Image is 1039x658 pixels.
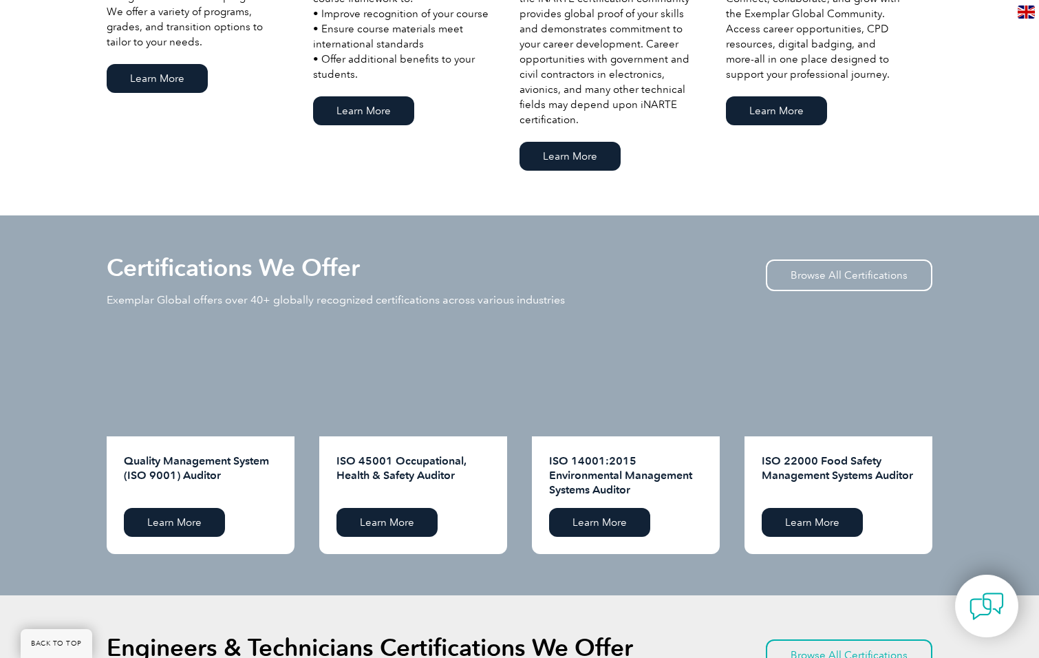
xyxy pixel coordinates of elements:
h2: Quality Management System (ISO 9001) Auditor [124,454,277,498]
p: Exemplar Global offers over 40+ globally recognized certifications across various industries [107,293,565,308]
a: Learn More [726,96,827,125]
a: Learn More [762,508,863,537]
h2: Certifications We Offer [107,257,360,279]
img: contact-chat.png [970,589,1004,624]
a: Learn More [519,142,621,171]
h2: ISO 14001:2015 Environmental Management Systems Auditor [549,454,703,498]
a: Learn More [107,64,208,93]
h2: ISO 45001 Occupational, Health & Safety Auditor [336,454,490,498]
a: Learn More [313,96,414,125]
h2: ISO 22000 Food Safety Management Systems Auditor [762,454,915,498]
a: BACK TO TOP [21,629,92,658]
a: Learn More [124,508,225,537]
a: Learn More [549,508,650,537]
a: Learn More [336,508,438,537]
a: Browse All Certifications [766,259,932,291]
img: en [1018,6,1035,19]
